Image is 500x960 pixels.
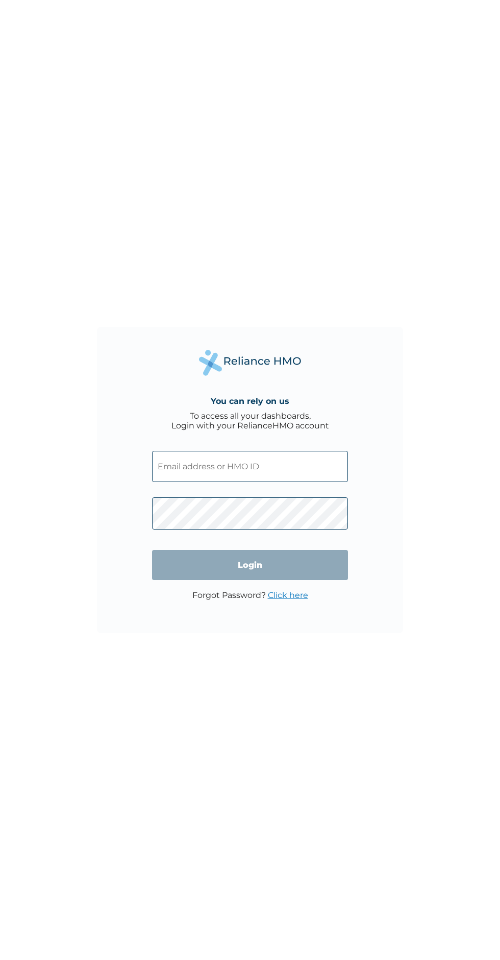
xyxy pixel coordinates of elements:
a: Click here [268,590,308,600]
input: Email address or HMO ID [152,451,348,482]
div: To access all your dashboards, Login with your RelianceHMO account [171,411,329,430]
h4: You can rely on us [211,396,289,406]
img: Reliance Health's Logo [199,350,301,376]
p: Forgot Password? [192,590,308,600]
input: Login [152,550,348,580]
